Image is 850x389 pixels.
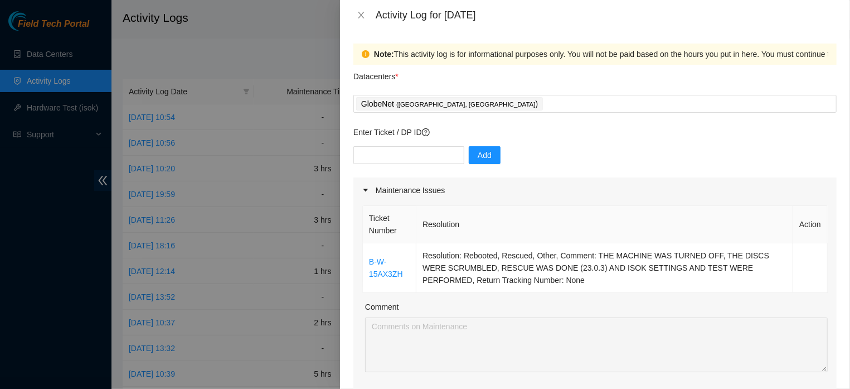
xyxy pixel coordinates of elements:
textarea: Comment [365,318,828,372]
label: Comment [365,301,399,313]
p: Enter Ticket / DP ID [353,126,837,138]
p: GlobeNet ) [361,98,538,111]
span: close [357,11,366,20]
div: Activity Log for [DATE] [376,9,837,21]
span: Add [478,149,492,161]
th: Resolution [416,206,793,243]
th: Ticket Number [363,206,416,243]
button: Add [469,146,501,164]
span: caret-right [362,187,369,194]
span: exclamation-circle [362,50,370,58]
a: B-W-15AX3ZH [369,257,403,278]
span: question-circle [422,128,430,136]
button: Close [353,10,369,21]
strong: Note: [374,48,394,60]
td: Resolution: Rebooted, Rescued, Other, Comment: THE MACHINE WAS TURNED OFF, THE DISCS WERE SCRUMBL... [416,243,793,293]
p: Datacenters [353,65,399,83]
th: Action [793,206,828,243]
span: ( [GEOGRAPHIC_DATA], [GEOGRAPHIC_DATA] [396,101,536,108]
div: Maintenance Issues [353,177,837,203]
